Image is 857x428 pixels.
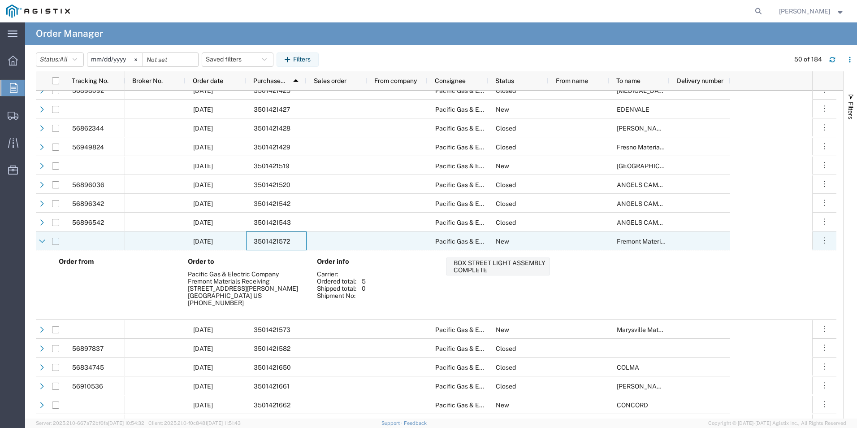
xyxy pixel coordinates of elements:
[193,219,213,226] span: 09/15/2025
[193,364,213,371] span: 09/16/2025
[254,402,290,409] span: 3501421662
[617,181,703,188] span: ANGELS CAMP SERVICE CTR
[193,162,213,170] span: 09/15/2025
[193,200,213,207] span: 09/15/2025
[143,53,198,66] input: Not set
[435,200,526,207] span: Pacific Gas & Electric Company
[72,87,104,94] span: 56898092
[193,181,213,188] span: 09/15/2025
[435,326,526,333] span: Pacific Gas & Electric Company
[435,144,526,151] span: Pacific Gas & Electric Company
[496,402,509,409] span: New
[72,345,104,352] span: 56897837
[496,106,509,113] span: New
[435,219,526,226] span: Pacific Gas & Electric Company
[72,219,104,226] span: 56896542
[617,238,699,245] span: Fremont Materials Receiving
[496,345,516,352] span: Closed
[72,125,104,132] span: 56862344
[496,238,509,245] span: New
[36,420,144,426] span: Server: 2025.21.0-667a72bf6fa
[435,87,526,94] span: Pacific Gas & Electric Company
[496,364,516,371] span: Closed
[72,181,104,188] span: 56896036
[188,258,307,266] h4: Order to
[108,420,144,426] span: [DATE] 10:54:32
[708,419,846,427] span: Copyright © [DATE]-[DATE] Agistix Inc., All Rights Reserved
[617,162,732,170] span: SANTA ROSA SERVICE CENTER
[317,285,362,292] div: Shipped total:
[496,200,516,207] span: Closed
[193,345,213,352] span: 09/15/2025
[59,258,178,266] h4: Order from
[254,219,291,226] span: 3501421543
[254,238,290,245] span: 3501421572
[289,74,303,88] img: arrow-dropup.svg
[254,364,291,371] span: 3501421650
[193,144,213,151] span: 09/15/2025
[496,162,509,170] span: New
[193,87,213,94] span: 09/15/2025
[207,420,241,426] span: [DATE] 11:51:43
[374,77,417,84] span: From company
[454,259,546,274] div: BOX STREET LIGHT ASSEMBLY COMPLETE
[317,278,362,285] div: Ordered total:
[188,285,307,292] div: [STREET_ADDRESS][PERSON_NAME]
[87,53,143,66] input: Not set
[254,144,290,151] span: 3501421429
[496,125,516,132] span: Closed
[435,364,526,371] span: Pacific Gas & Electric Company
[435,238,526,245] span: Pacific Gas & Electric Company
[496,219,516,226] span: Closed
[779,6,845,17] button: [PERSON_NAME]
[317,258,437,266] h4: Order info
[496,326,509,333] span: New
[362,285,366,292] div: 0
[72,364,104,371] span: 56834745
[779,6,830,16] span: TIMOTHY SANDOVAL
[617,125,722,132] span: REDDING SERVICE CENTER
[253,77,286,84] span: Purchase order
[617,326,704,333] span: Marysville Materials Receiving
[847,102,854,119] span: Filters
[36,22,103,45] h4: Order Manager
[617,87,668,94] span: CINNABAR
[495,77,514,84] span: Status
[202,52,273,67] button: Saved filters
[188,292,307,299] div: [GEOGRAPHIC_DATA] US
[677,77,723,84] span: Delivery number
[616,77,641,84] span: To name
[36,52,84,67] button: Status:All
[254,326,290,333] span: 3501421573
[317,292,362,299] div: Shipment No:
[617,402,648,409] span: CONCORD
[617,219,703,226] span: ANGELS CAMP SERVICE CTR
[72,383,103,390] span: 56910536
[435,106,526,113] span: Pacific Gas & Electric Company
[617,144,694,151] span: Fresno Materials Receiving
[435,162,526,170] span: Pacific Gas & Electric Company
[496,181,516,188] span: Closed
[254,181,290,188] span: 3501421520
[193,77,223,84] span: Order date
[188,299,307,306] div: [PHONE_NUMBER]
[617,383,722,390] span: SALINAS SERVICE CENTER
[72,200,104,207] span: 56896342
[435,383,526,390] span: Pacific Gas & Electric Company
[277,52,319,67] button: Filters
[435,345,526,352] span: Pacific Gas & Electric Company
[617,364,639,371] span: COLMA
[496,383,516,390] span: Closed
[362,278,366,285] div: 5
[496,87,516,94] span: Closed
[381,420,404,426] a: Support
[72,144,104,151] span: 56949824
[193,383,213,390] span: 09/16/2025
[72,77,108,84] span: Tracking No.
[254,200,290,207] span: 3501421542
[60,56,68,63] span: All
[193,238,213,245] span: 09/15/2025
[435,402,526,409] span: Pacific Gas & Electric Company
[314,77,346,84] span: Sales order
[148,420,241,426] span: Client: 2025.21.0-f0c8481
